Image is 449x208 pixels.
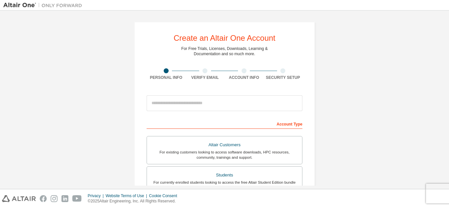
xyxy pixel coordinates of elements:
[186,75,225,80] div: Verify Email
[174,34,275,42] div: Create an Altair One Account
[149,193,181,198] div: Cookie Consent
[225,75,264,80] div: Account Info
[151,140,298,150] div: Altair Customers
[40,195,47,202] img: facebook.svg
[181,46,268,57] div: For Free Trials, Licenses, Downloads, Learning & Documentation and so much more.
[3,2,85,9] img: Altair One
[88,198,181,204] p: © 2025 Altair Engineering, Inc. All Rights Reserved.
[147,118,302,129] div: Account Type
[88,193,106,198] div: Privacy
[2,195,36,202] img: altair_logo.svg
[151,171,298,180] div: Students
[72,195,82,202] img: youtube.svg
[147,75,186,80] div: Personal Info
[51,195,58,202] img: instagram.svg
[106,193,149,198] div: Website Terms of Use
[151,150,298,160] div: For existing customers looking to access software downloads, HPC resources, community, trainings ...
[151,180,298,190] div: For currently enrolled students looking to access the free Altair Student Edition bundle and all ...
[264,75,303,80] div: Security Setup
[61,195,68,202] img: linkedin.svg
